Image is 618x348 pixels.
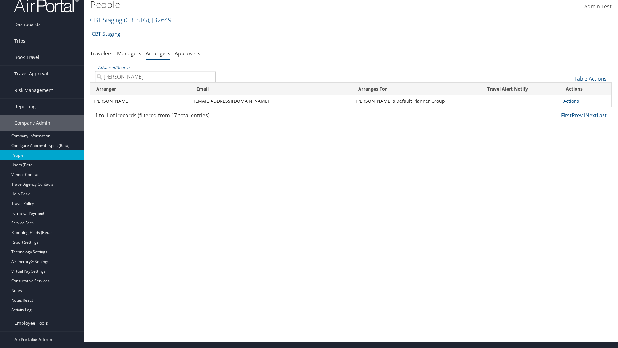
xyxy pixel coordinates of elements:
[124,15,149,24] span: ( CBTSTG )
[191,83,352,95] th: Email: activate to sort column ascending
[14,99,36,115] span: Reporting
[90,50,113,57] a: Travelers
[90,15,173,24] a: CBT Staging
[92,27,120,40] a: CBT Staging
[90,95,191,107] td: [PERSON_NAME]
[95,111,216,122] div: 1 to 1 of records (filtered from 17 total entries)
[584,3,612,10] span: Admin Test
[191,95,352,107] td: [EMAIL_ADDRESS][DOMAIN_NAME]
[115,112,117,119] span: 1
[90,83,191,95] th: Arranger: activate to sort column descending
[597,112,607,119] a: Last
[117,50,141,57] a: Managers
[352,83,454,95] th: Arranges For: activate to sort column ascending
[14,33,25,49] span: Trips
[574,75,607,82] a: Table Actions
[149,15,173,24] span: , [ 32649 ]
[455,83,560,95] th: Travel Alert Notify: activate to sort column ascending
[175,50,200,57] a: Approvers
[14,49,39,65] span: Book Travel
[98,65,129,70] a: Advanced Search
[14,16,41,33] span: Dashboards
[14,332,52,348] span: AirPortal® Admin
[572,112,583,119] a: Prev
[560,83,611,95] th: Actions
[146,50,170,57] a: Arrangers
[14,115,50,131] span: Company Admin
[585,112,597,119] a: Next
[14,82,53,98] span: Risk Management
[14,66,48,82] span: Travel Approval
[563,98,579,104] a: Actions
[95,71,216,82] input: Advanced Search
[561,112,572,119] a: First
[583,112,585,119] a: 1
[14,315,48,331] span: Employee Tools
[352,95,454,107] td: [PERSON_NAME]'s Default Planner Group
